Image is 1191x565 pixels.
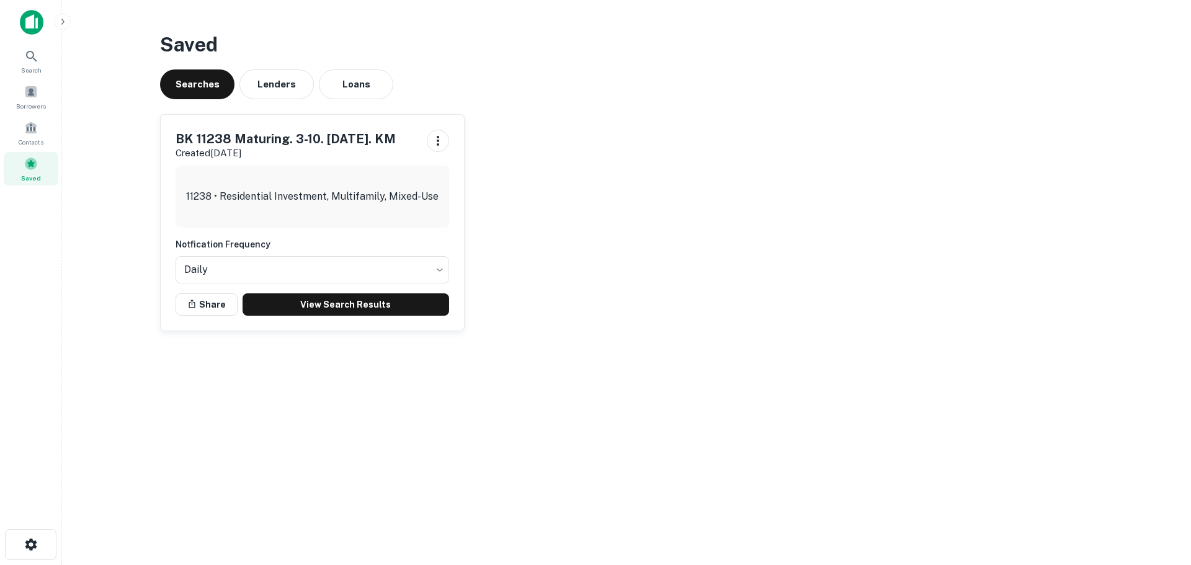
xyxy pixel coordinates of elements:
[239,69,314,99] button: Lenders
[176,130,396,148] h5: BK 11238 Maturing. 3-10. [DATE]. KM
[176,238,449,251] h6: Notfication Frequency
[186,189,439,204] p: 11238 • Residential Investment, Multifamily, Mixed-Use
[243,293,449,316] a: View Search Results
[21,173,41,183] span: Saved
[176,293,238,316] button: Share
[160,69,234,99] button: Searches
[4,80,58,113] a: Borrowers
[160,30,1093,60] h3: Saved
[176,146,396,161] p: Created [DATE]
[4,152,58,185] a: Saved
[20,10,43,35] img: capitalize-icon.png
[4,44,58,78] a: Search
[21,65,42,75] span: Search
[16,101,46,111] span: Borrowers
[319,69,393,99] button: Loans
[176,252,449,287] div: Without label
[19,137,43,147] span: Contacts
[4,116,58,149] a: Contacts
